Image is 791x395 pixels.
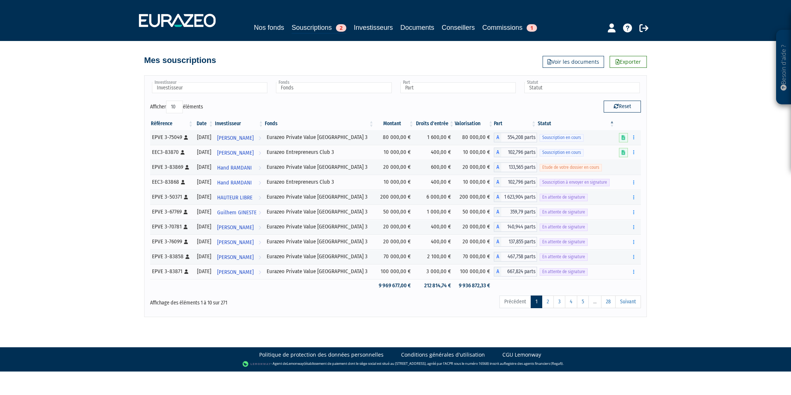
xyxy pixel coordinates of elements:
a: Conditions générales d'utilisation [401,351,485,358]
i: [Français] Personne physique [184,240,188,244]
td: 20 000,00 € [375,234,414,249]
i: Voir l'investisseur [258,161,261,175]
i: [Français] Personne physique [185,255,190,259]
th: Référence : activer pour trier la colonne par ordre croissant [150,117,194,130]
th: Part: activer pour trier la colonne par ordre croissant [494,117,537,130]
span: A [494,252,501,262]
a: Investisseurs [354,22,393,33]
span: En attente de signature [540,194,588,201]
a: 28 [601,296,616,308]
i: [Français] Personne physique [184,269,188,274]
i: Voir l'investisseur [258,176,261,190]
span: 137,855 parts [501,237,537,247]
a: CGU Lemonway [502,351,541,358]
td: 400,00 € [414,219,455,234]
i: Voir l'investisseur [258,265,261,279]
span: HAUTEUR LIBRE [217,191,252,205]
a: Hand RAMDANI [214,160,264,175]
a: 3 [553,296,565,308]
span: 359,79 parts [501,207,537,217]
div: EPVE 3-67769 [152,208,191,216]
th: Fonds: activer pour trier la colonne par ordre croissant [264,117,375,130]
div: [DATE] [197,148,212,156]
span: [PERSON_NAME] [217,250,254,264]
td: 10 000,00 € [375,175,414,190]
td: 1 000,00 € [414,205,455,219]
span: [PERSON_NAME] [217,221,254,234]
div: EPVE 3-75049 [152,133,191,141]
td: 10 000,00 € [455,145,494,160]
span: [PERSON_NAME] [217,236,254,249]
td: 400,00 € [414,175,455,190]
td: 1 600,00 € [414,130,455,145]
td: 9 936 872,33 € [455,279,494,292]
div: Eurazeo Private Value [GEOGRAPHIC_DATA] 3 [267,253,372,260]
span: A [494,267,501,276]
div: Eurazeo Private Value [GEOGRAPHIC_DATA] 3 [267,133,372,141]
span: En attente de signature [540,224,588,231]
span: Guilhem GINESTE [217,206,257,219]
a: Politique de protection des données personnelles [259,351,384,358]
td: 20 000,00 € [375,160,414,175]
div: [DATE] [197,163,212,171]
td: 20 000,00 € [455,160,494,175]
span: 102,796 parts [501,177,537,187]
a: Hand RAMDANI [214,175,264,190]
div: [DATE] [197,253,212,260]
div: [DATE] [197,133,212,141]
i: [Français] Personne physique [184,195,188,199]
span: A [494,133,501,142]
td: 600,00 € [414,160,455,175]
span: 467,758 parts [501,252,537,262]
span: [PERSON_NAME] [217,265,254,279]
a: Documents [400,22,434,33]
span: A [494,177,501,187]
span: Souscription en cours [540,134,584,141]
i: Voir l'investisseur [258,236,261,249]
i: [Français] Personne physique [181,180,185,184]
td: 80 000,00 € [455,130,494,145]
td: 50 000,00 € [375,205,414,219]
i: [Français] Personne physique [181,150,185,155]
p: Besoin d'aide ? [779,34,788,101]
span: A [494,148,501,157]
a: [PERSON_NAME] [214,264,264,279]
div: Affichage des éléments 1 à 10 sur 271 [150,295,348,307]
a: HAUTEUR LIBRE [214,190,264,205]
div: A - Eurazeo Private Value Europe 3 [494,207,537,217]
div: A - Eurazeo Private Value Europe 3 [494,252,537,262]
div: [DATE] [197,178,212,186]
a: Voir les documents [543,56,604,68]
div: A - Eurazeo Private Value Europe 3 [494,133,537,142]
td: 100 000,00 € [455,264,494,279]
div: Eurazeo Private Value [GEOGRAPHIC_DATA] 3 [267,208,372,216]
th: Statut : activer pour trier la colonne par ordre d&eacute;croissant [537,117,615,130]
span: 667,824 parts [501,267,537,276]
td: 20 000,00 € [455,234,494,249]
span: A [494,162,501,172]
td: 80 000,00 € [375,130,414,145]
span: 1 [527,24,537,32]
a: 5 [577,296,589,308]
div: EPVE 3-70781 [152,223,191,231]
span: [PERSON_NAME] [217,146,254,160]
button: Reset [604,101,641,113]
div: Eurazeo Private Value [GEOGRAPHIC_DATA] 3 [267,268,372,275]
div: [DATE] [197,238,212,246]
div: EPVE 3-83858 [152,253,191,260]
div: EPVE 3-83871 [152,268,191,275]
div: A - Eurazeo Private Value Europe 3 [494,162,537,172]
div: Eurazeo Private Value [GEOGRAPHIC_DATA] 3 [267,193,372,201]
td: 200 000,00 € [455,190,494,205]
a: Suivant [615,296,641,308]
i: Voir l'investisseur [258,206,261,219]
a: [PERSON_NAME] [214,234,264,249]
i: Voir l'investisseur [258,250,261,264]
td: 200 000,00 € [375,190,414,205]
td: 212 814,74 € [414,279,455,292]
span: A [494,222,501,232]
div: Eurazeo Entrepreneurs Club 3 [267,178,372,186]
a: 2 [542,296,554,308]
i: Voir l'investisseur [258,146,261,160]
span: Hand RAMDANI [217,161,252,175]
